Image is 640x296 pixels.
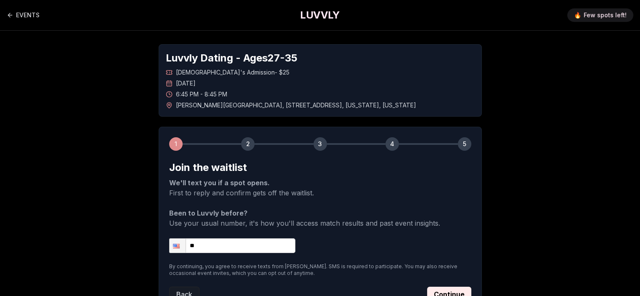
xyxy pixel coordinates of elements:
[176,101,416,109] span: [PERSON_NAME][GEOGRAPHIC_DATA] , [STREET_ADDRESS] , [US_STATE] , [US_STATE]
[584,11,627,19] span: Few spots left!
[313,137,327,151] div: 3
[166,51,475,65] h1: Luvvly Dating - Ages 27 - 35
[169,209,247,217] strong: Been to Luvvly before?
[176,79,196,88] span: [DATE]
[176,90,227,99] span: 6:45 PM - 8:45 PM
[169,179,270,187] strong: We'll text you if a spot opens.
[176,68,289,77] span: [DEMOGRAPHIC_DATA]'s Admission - $25
[169,137,183,151] div: 1
[169,263,471,277] p: By continuing, you agree to receive texts from [PERSON_NAME]. SMS is required to participate. You...
[169,161,471,174] h2: Join the waitlist
[458,137,471,151] div: 5
[241,137,255,151] div: 2
[574,11,581,19] span: 🔥
[169,208,471,228] p: Use your usual number, it's how you'll access match results and past event insights.
[385,137,399,151] div: 4
[300,8,340,22] a: LUVVLY
[170,239,186,253] div: United States: + 1
[169,178,471,198] p: First to reply and confirm gets off the waitlist.
[7,7,40,24] a: Back to events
